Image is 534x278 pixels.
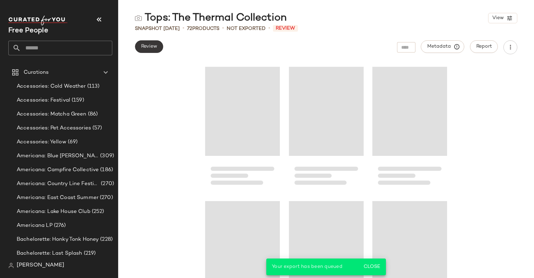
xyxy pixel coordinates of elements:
span: (276) [52,222,66,230]
div: Tops: The Thermal Collection [135,11,287,25]
span: Bachelorette: Last Splash [17,249,82,257]
span: (252) [90,208,104,216]
span: (270) [99,180,114,188]
span: Accessories: Matcha Green [17,110,87,118]
span: • [268,24,270,33]
span: Americana: Lake House Club [17,208,90,216]
span: Bachelorette: Honky Tonk Honey [17,236,99,244]
span: Not Exported [227,25,266,32]
span: (309) [99,152,114,160]
span: (186) [99,166,113,174]
span: Close [363,264,380,270]
button: View [488,13,517,23]
div: Loading... [289,64,364,193]
div: Products [187,25,219,32]
span: Report [476,44,492,49]
span: Accessories: Yellow [17,138,66,146]
span: (113) [86,82,100,90]
span: (57) [91,124,102,132]
button: Close [361,261,383,273]
span: (270) [98,194,113,202]
span: Curations [24,69,49,77]
span: Americana LP [17,222,52,230]
span: [PERSON_NAME] [17,261,64,270]
button: Report [470,40,498,53]
span: (159) [70,96,84,104]
span: Americana: Blue [PERSON_NAME] Baby [17,152,99,160]
img: svg%3e [135,15,142,22]
img: svg%3e [8,263,14,268]
div: Loading... [205,64,280,193]
span: Your export has been queued [272,264,342,269]
span: (219) [82,249,96,257]
div: Loading... [372,64,447,193]
span: View [492,15,504,21]
span: Snapshot [DATE] [135,25,180,32]
img: cfy_white_logo.C9jOOHJF.svg [8,16,67,25]
span: Accessories: Pet Accessories [17,124,91,132]
button: Review [135,40,163,53]
span: 72 [187,26,192,31]
span: Review [273,25,298,32]
span: (69) [66,138,78,146]
span: (86) [87,110,98,118]
span: (228) [99,236,113,244]
span: Review [141,44,157,49]
span: Americana: Country Line Festival [17,180,99,188]
span: Americana: East Coast Summer [17,194,98,202]
span: • [183,24,184,33]
span: Americana: Campfire Collective [17,166,99,174]
button: Metadata [421,40,464,53]
span: • [222,24,224,33]
span: Current Company Name [8,27,48,34]
span: Accessories: Cold Weather [17,82,86,90]
span: Metadata [427,43,459,50]
span: Accessories: Festival [17,96,70,104]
